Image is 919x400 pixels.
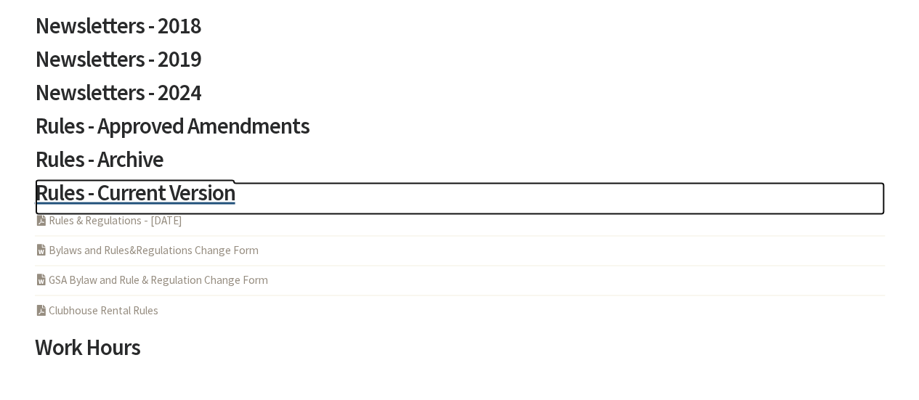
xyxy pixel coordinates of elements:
[35,215,49,226] i: PDF Acrobat Document
[35,148,885,181] a: Rules - Archive
[35,245,49,256] i: DOCX Word Document
[35,273,268,287] a: GSA Bylaw and Rule & Regulation Change Form
[35,48,885,81] a: Newsletters - 2019
[35,15,885,48] a: Newsletters - 2018
[35,243,259,257] a: Bylaws and Rules&Regulations Change Form
[35,274,49,285] i: DOCX Word Document
[35,335,885,369] a: Work Hours
[35,213,182,227] a: Rules & Regulations - [DATE]
[35,181,885,215] a: Rules - Current Version
[35,115,885,148] a: Rules - Approved Amendments
[35,304,49,315] i: PDF Acrobat Document
[35,303,158,317] a: Clubhouse Rental Rules
[35,81,885,115] a: Newsletters - 2024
